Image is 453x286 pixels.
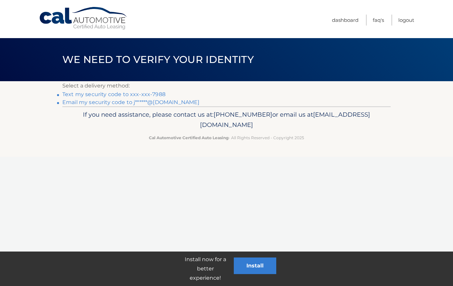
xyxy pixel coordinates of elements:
a: Logout [398,15,414,26]
a: Dashboard [332,15,358,26]
span: We need to verify your identity [62,53,254,66]
a: FAQ's [373,15,384,26]
strong: Cal Automotive Certified Auto Leasing [149,135,228,140]
p: Select a delivery method: [62,81,391,90]
button: Install [234,257,276,274]
a: Text my security code to xxx-xxx-7988 [62,91,165,97]
span: [PHONE_NUMBER] [214,111,272,118]
p: If you need assistance, please contact us at: or email us at [67,109,386,131]
a: Email my security code to j******@[DOMAIN_NAME] [62,99,200,105]
p: Install now for a better experience! [177,255,234,283]
p: - All Rights Reserved - Copyright 2025 [67,134,386,141]
a: Cal Automotive [39,7,128,30]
